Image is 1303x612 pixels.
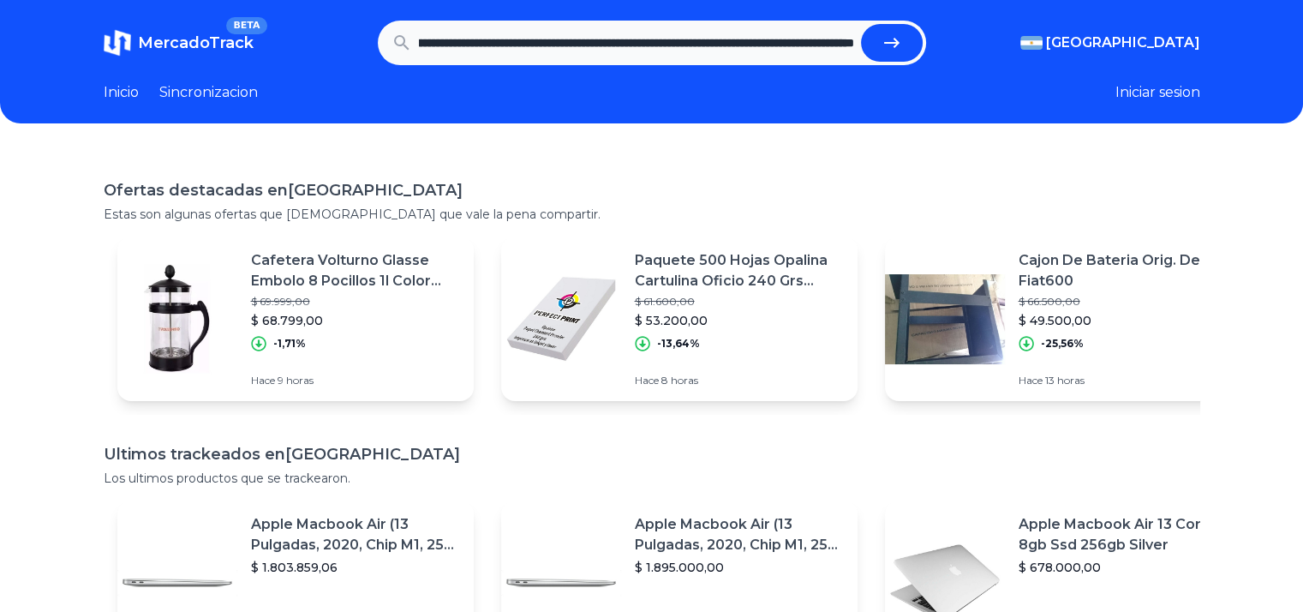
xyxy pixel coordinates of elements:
p: Los ultimos productos que se trackearon. [104,470,1200,487]
p: Paquete 500 Hojas Opalina Cartulina Oficio 240 Grs Chambril [635,250,844,291]
p: Apple Macbook Air (13 Pulgadas, 2020, Chip M1, 256 Gb De Ssd, 8 Gb De Ram) - Plata [251,514,460,555]
p: $ 68.799,00 [251,312,460,329]
p: Estas son algunas ofertas que [DEMOGRAPHIC_DATA] que vale la pena compartir. [104,206,1200,223]
a: Sincronizacion [159,82,258,103]
p: Cafetera Volturno Glasse Embolo 8 Pocillos 1l Color Negro [251,250,460,291]
p: $ 678.000,00 [1019,559,1228,576]
button: Iniciar sesion [1115,82,1200,103]
p: Hace 13 horas [1019,374,1228,387]
p: -13,64% [657,337,700,351]
p: -1,71% [273,337,306,351]
p: $ 66.500,00 [1019,295,1228,309]
img: Featured image [501,259,621,379]
span: BETA [226,17,266,34]
p: $ 69.999,00 [251,295,460,309]
a: Featured imageCafetera Volturno Glasse Embolo 8 Pocillos 1l Color Negro$ 69.999,00$ 68.799,00-1,7... [117,237,474,401]
a: MercadoTrackBETA [104,29,254,57]
p: $ 1.895.000,00 [635,559,844,576]
p: -25,56% [1041,337,1084,351]
img: MercadoTrack [104,29,131,57]
button: [GEOGRAPHIC_DATA] [1020,33,1200,53]
span: [GEOGRAPHIC_DATA] [1046,33,1200,53]
span: MercadoTrack [138,33,254,52]
img: Argentina [1020,36,1043,50]
p: $ 61.600,00 [635,295,844,309]
h1: Ultimos trackeados en [GEOGRAPHIC_DATA] [104,442,1200,466]
p: Apple Macbook Air 13 Core I5 8gb Ssd 256gb Silver [1019,514,1228,555]
p: Hace 8 horas [635,374,844,387]
img: Featured image [117,259,237,379]
img: Featured image [885,259,1005,379]
h1: Ofertas destacadas en [GEOGRAPHIC_DATA] [104,178,1200,202]
p: Hace 9 horas [251,374,460,387]
p: $ 53.200,00 [635,312,844,329]
p: Apple Macbook Air (13 Pulgadas, 2020, Chip M1, 256 Gb De Ssd, 8 Gb De Ram) - Plata [635,514,844,555]
a: Inicio [104,82,139,103]
p: $ 49.500,00 [1019,312,1228,329]
p: $ 1.803.859,06 [251,559,460,576]
p: Cajon De Bateria Orig. De Fiat600 [1019,250,1228,291]
a: Featured imagePaquete 500 Hojas Opalina Cartulina Oficio 240 Grs Chambril$ 61.600,00$ 53.200,00-1... [501,237,858,401]
a: Featured imageCajon De Bateria Orig. De Fiat600$ 66.500,00$ 49.500,00-25,56%Hace 13 horas [885,237,1241,401]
